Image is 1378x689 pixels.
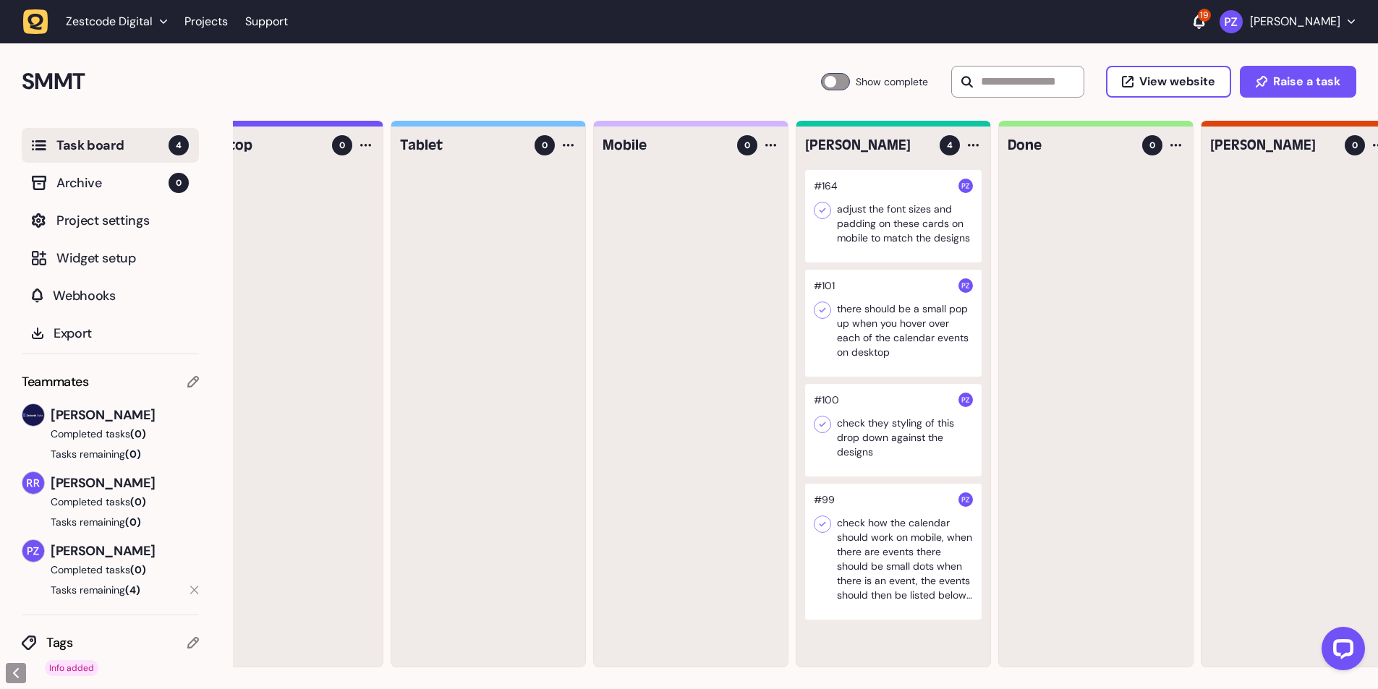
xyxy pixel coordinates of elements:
button: Webhooks [22,278,199,313]
span: Show complete [856,73,928,90]
span: Tags [46,633,187,653]
span: 0 [744,139,750,152]
button: View website [1106,66,1231,98]
p: [PERSON_NAME] [1250,14,1340,29]
span: (0) [130,563,146,576]
img: Riki-leigh Robinson [22,472,44,494]
button: Completed tasks(0) [22,562,187,577]
iframe: LiveChat chat widget [1310,621,1371,682]
span: View website [1139,76,1215,87]
span: 4 [947,139,953,152]
span: 0 [1352,139,1358,152]
h4: Harry Done [1210,135,1335,155]
a: Projects [184,9,228,35]
button: Project settings [22,203,199,238]
span: Task board [56,135,169,155]
span: Zestcode Digital [66,14,153,29]
span: Project settings [56,210,189,231]
span: [PERSON_NAME] [51,541,199,561]
span: (0) [125,515,141,528]
img: Paris Zisis [22,540,44,562]
span: Widget setup [56,248,189,268]
span: Raise a task [1273,76,1340,87]
span: (4) [125,583,140,596]
h2: SMMT [22,64,821,99]
span: (0) [130,427,146,440]
div: 19 [1198,9,1211,22]
h4: Desktop [197,135,322,155]
button: Tasks remaining(0) [22,515,199,529]
h4: Done [1008,135,1132,155]
span: Archive [56,173,169,193]
img: Paris Zisis [958,179,973,193]
span: Export [54,323,189,343]
button: Tasks remaining(4) [22,583,190,597]
h4: Mobile [603,135,727,155]
span: Info added [49,662,94,674]
span: Teammates [22,372,89,392]
img: Paris Zisis [958,492,973,507]
span: (0) [130,495,146,508]
button: Archive0 [22,166,199,200]
span: 4 [169,135,189,155]
button: Raise a task [1240,66,1356,98]
button: [PERSON_NAME] [1220,10,1355,33]
h4: Tablet [400,135,524,155]
span: 0 [1149,139,1155,152]
button: Zestcode Digital [23,9,176,35]
img: Paris Zisis [958,278,973,293]
span: 0 [339,139,345,152]
span: [PERSON_NAME] [51,473,199,493]
button: Task board4 [22,128,199,163]
button: Completed tasks(0) [22,427,187,441]
a: Support [245,14,288,29]
span: [PERSON_NAME] [51,405,199,425]
h4: Harry [805,135,930,155]
button: Tasks remaining(0) [22,447,199,461]
img: Harry Robinson [22,404,44,426]
img: Paris Zisis [958,393,973,407]
span: 0 [542,139,548,152]
span: Info added [45,660,98,676]
img: Paris Zisis [1220,10,1243,33]
button: Export [22,316,199,351]
span: 0 [169,173,189,193]
span: Webhooks [53,286,189,306]
button: Widget setup [22,241,199,275]
button: Completed tasks(0) [22,495,187,509]
span: (0) [125,448,141,461]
